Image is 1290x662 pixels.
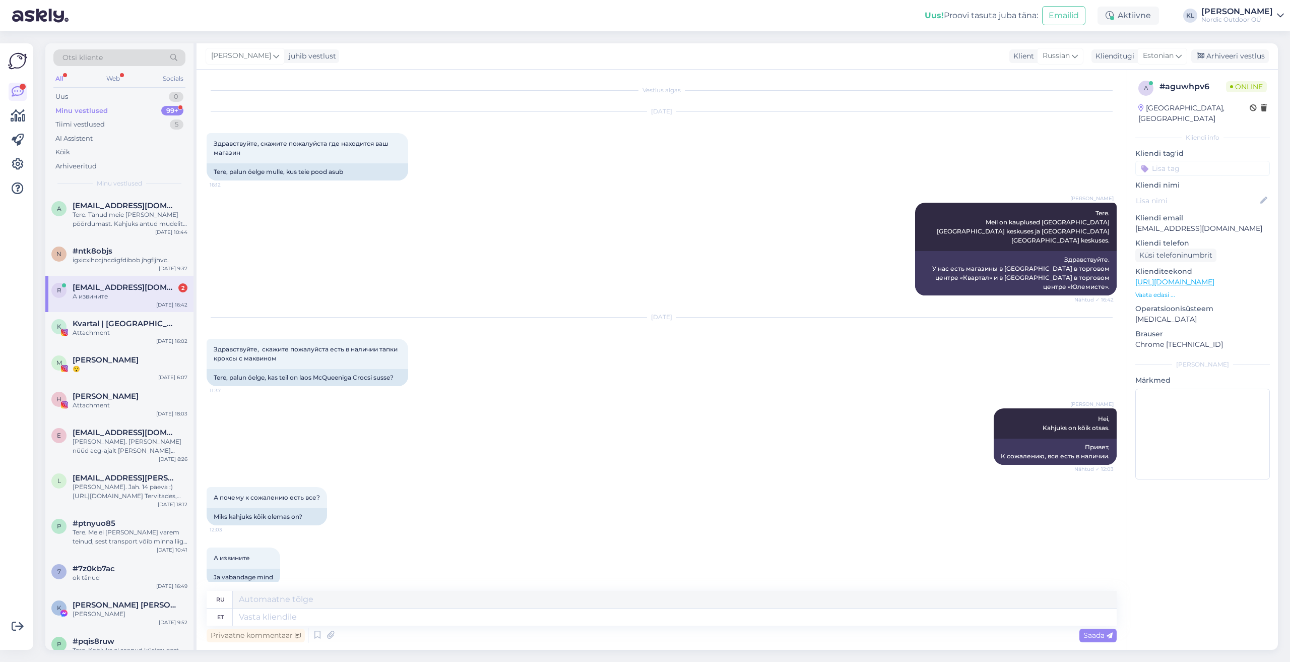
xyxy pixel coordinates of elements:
span: Otsi kliente [62,52,103,63]
span: [PERSON_NAME] [1070,400,1114,408]
span: 11:37 [210,387,247,394]
input: Lisa nimi [1136,195,1258,206]
span: Nähtud ✓ 16:42 [1074,296,1114,304]
div: Привет, К сожалению, все есть в наличии. [994,439,1117,465]
div: [DATE] 16:42 [156,301,187,309]
span: M [56,359,62,367]
div: 😯 [73,365,187,374]
span: Estonian [1143,50,1174,62]
div: Küsi telefoninumbrit [1135,249,1216,262]
p: Kliendi email [1135,213,1270,223]
div: Nordic Outdoor OÜ [1201,16,1273,24]
span: 16:12 [210,181,247,189]
span: a [57,205,61,212]
div: Privaatne kommentaar [207,629,305,642]
span: Minu vestlused [97,179,142,188]
span: Online [1226,81,1267,92]
div: [DATE] 18:12 [158,501,187,508]
p: Chrome [TECHNICAL_ID] [1135,339,1270,350]
span: [PERSON_NAME] [1070,195,1114,202]
div: Attachment [73,328,187,337]
span: robert37qwe@gmail.com [73,283,177,292]
div: Proovi tasuta juba täna: [925,10,1038,22]
div: Tere, palun öelge mulle, kus teie pood asub [207,163,408,180]
div: [PERSON_NAME] [1135,360,1270,369]
span: Здравствуйте, скажите пожалуйста где находится ваш магазин [214,140,390,156]
span: liina.berg@hotmail.com [73,473,177,483]
p: Märkmed [1135,375,1270,386]
div: [PERSON_NAME]. [PERSON_NAME] nüüd aeg-ajalt [PERSON_NAME] hoidnud vihmasaabastel aga kahjuks ei o... [73,437,187,455]
div: [PERSON_NAME]. Jah. 14 päeva :) [URL][DOMAIN_NAME] Tervitades, [PERSON_NAME] [73,483,187,501]
div: [PERSON_NAME] [73,610,187,619]
div: ru [216,591,225,608]
div: [GEOGRAPHIC_DATA], [GEOGRAPHIC_DATA] [1138,103,1250,124]
div: Vestlus algas [207,86,1117,95]
span: H [56,395,61,403]
div: [DATE] 18:03 [156,410,187,417]
div: Klienditugi [1091,51,1134,62]
div: Kliendi info [1135,133,1270,142]
div: Arhiveeri vestlus [1191,49,1269,63]
p: [EMAIL_ADDRESS][DOMAIN_NAME] [1135,223,1270,234]
p: Kliendi tag'id [1135,148,1270,159]
div: Tiimi vestlused [55,119,105,130]
div: Web [104,72,122,85]
div: KL [1183,9,1197,23]
div: Minu vestlused [55,106,108,116]
span: #ntk8objs [73,247,112,256]
div: 5 [170,119,183,130]
span: 12:03 [210,526,247,533]
div: 0 [169,92,183,102]
div: AI Assistent [55,134,93,144]
span: l [57,477,61,485]
a: [PERSON_NAME]Nordic Outdoor OÜ [1201,8,1284,24]
span: K [57,323,61,330]
div: Tere, palun öelge, kas teil on laos McQueeniga Crocsi susse? [207,369,408,386]
img: Askly Logo [8,51,27,71]
a: [URL][DOMAIN_NAME] [1135,277,1214,286]
span: n [56,250,61,258]
div: et [217,609,224,626]
span: enelieljand@gmail.com [73,428,177,437]
div: Aktiivne [1098,7,1159,25]
div: Miks kahjuks kõik olemas on? [207,508,327,525]
div: Kõik [55,147,70,157]
div: 2 [178,283,187,292]
span: Здравствуйте, скажите пожалуйста есть в наличии тапки кроксы с маквином [214,345,399,362]
p: Brauser [1135,329,1270,339]
div: Attachment [73,401,187,410]
input: Lisa tag [1135,161,1270,176]
span: Saada [1083,631,1113,640]
button: Emailid [1042,6,1085,25]
span: Nähtud ✓ 12:03 [1074,465,1114,473]
div: [PERSON_NAME] [1201,8,1273,16]
span: Kvartal | Kaubanduskeskus Tartus [73,319,177,328]
div: Tere. Me ei [PERSON_NAME] varem teinud, sest transport võib minna liiga kulukaks. Millisest toote... [73,528,187,546]
span: a.l@mail.ee [73,201,177,210]
span: #7z0kb7ac [73,564,115,573]
p: [MEDICAL_DATA] [1135,314,1270,325]
div: [DATE] 9:52 [159,619,187,626]
div: [DATE] 10:44 [155,228,187,236]
span: Henry Jakobson [73,392,139,401]
div: ok tänud [73,573,187,582]
div: Arhiveeritud [55,161,97,171]
span: А извините [214,554,250,562]
span: А почему к сожалению есть все? [214,494,320,501]
span: K [57,604,61,612]
span: Russian [1043,50,1070,62]
span: e [57,432,61,439]
span: #pqis8ruw [73,637,114,646]
div: 99+ [161,106,183,116]
span: p [57,522,61,530]
p: Operatsioonisüsteem [1135,304,1270,314]
span: [PERSON_NAME] [211,50,271,62]
div: [DATE] [207,107,1117,116]
span: #ptnyuo85 [73,519,115,528]
div: [DATE] 16:02 [156,337,187,345]
div: [DATE] 8:26 [159,455,187,463]
b: Uus! [925,11,944,20]
div: Ja vabandage mind [207,569,280,586]
p: Klienditeekond [1135,266,1270,277]
div: [DATE] 16:49 [156,582,187,590]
